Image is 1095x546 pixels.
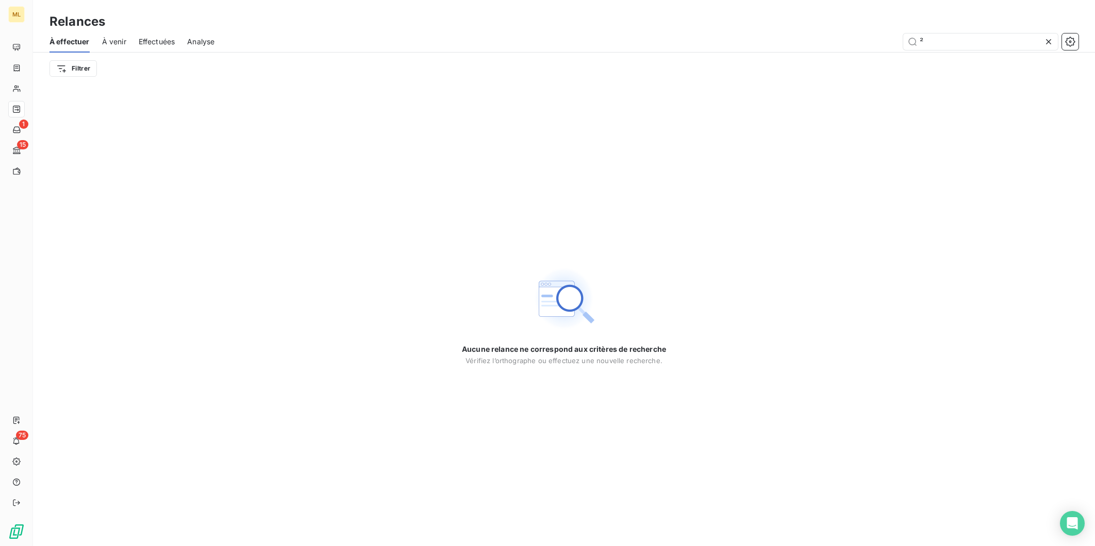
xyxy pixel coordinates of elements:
[8,142,24,159] a: 15
[903,33,1058,50] input: Rechercher
[8,122,24,138] a: 1
[8,6,25,23] div: ML
[531,266,597,332] img: Empty state
[102,37,126,47] span: À venir
[19,120,28,129] span: 1
[187,37,214,47] span: Analyse
[16,431,28,440] span: 75
[49,60,97,77] button: Filtrer
[1060,511,1085,536] div: Open Intercom Messenger
[17,140,28,149] span: 15
[466,356,662,365] span: Vérifiez l’orthographe ou effectuez une nouvelle recherche.
[49,37,90,47] span: À effectuer
[49,12,105,31] h3: Relances
[8,523,25,540] img: Logo LeanPay
[462,344,666,354] span: Aucune relance ne correspond aux critères de recherche
[139,37,175,47] span: Effectuées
